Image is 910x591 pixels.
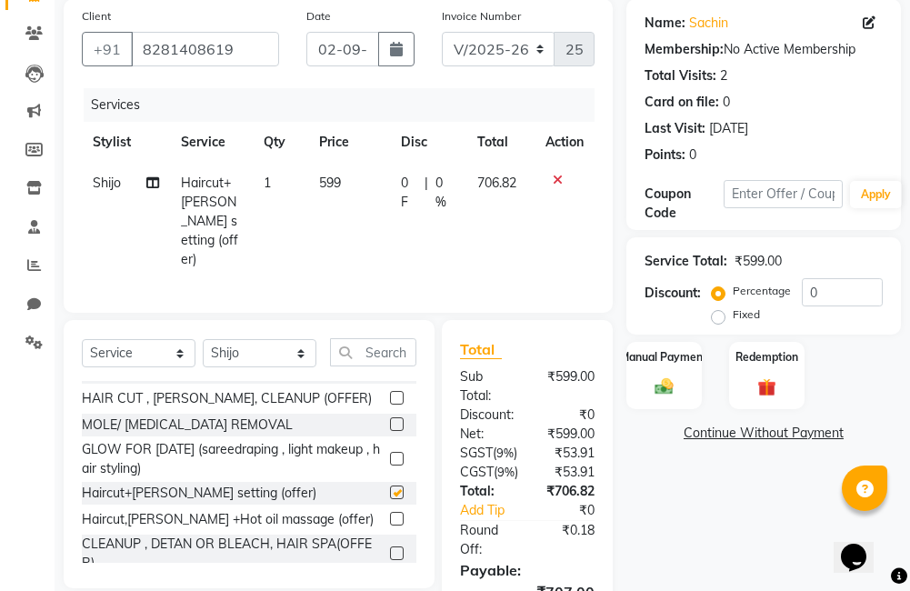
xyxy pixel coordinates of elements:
[82,535,383,573] div: CLEANUP , DETAN OR BLEACH, HAIR SPA(OFFER)
[735,252,782,271] div: ₹599.00
[689,14,728,33] a: Sachin
[709,119,748,138] div: [DATE]
[446,482,527,501] div: Total:
[535,122,595,163] th: Action
[319,175,341,191] span: 599
[131,32,279,66] input: Search by Name/Mobile/Email/Code
[527,482,608,501] div: ₹706.82
[645,145,685,165] div: Points:
[724,180,843,208] input: Enter Offer / Coupon Code
[264,175,271,191] span: 1
[720,66,727,85] div: 2
[645,40,724,59] div: Membership:
[620,349,707,366] label: Manual Payment
[527,521,608,559] div: ₹0.18
[531,444,608,463] div: ₹53.91
[527,406,608,425] div: ₹0
[446,501,541,520] a: Add Tip
[527,367,608,406] div: ₹599.00
[84,88,608,122] div: Services
[689,145,696,165] div: 0
[170,122,253,163] th: Service
[446,367,527,406] div: Sub Total:
[390,122,466,163] th: Disc
[460,340,502,359] span: Total
[442,8,521,25] label: Invoice Number
[477,175,516,191] span: 706.82
[446,406,527,425] div: Discount:
[82,510,374,529] div: Haircut,[PERSON_NAME] +Hot oil massage (offer)
[496,446,514,460] span: 9%
[401,174,417,212] span: 0 F
[645,66,716,85] div: Total Visits:
[460,445,493,461] span: SGST
[541,501,608,520] div: ₹0
[93,175,121,191] span: Shijo
[527,425,608,444] div: ₹599.00
[253,122,307,163] th: Qty
[645,40,883,59] div: No Active Membership
[82,32,133,66] button: +91
[630,424,897,443] a: Continue Without Payment
[82,122,170,163] th: Stylist
[733,283,791,299] label: Percentage
[645,252,727,271] div: Service Total:
[82,389,372,408] div: HAIR CUT , [PERSON_NAME], CLEANUP (OFFER)
[466,122,535,163] th: Total
[306,8,331,25] label: Date
[308,122,390,163] th: Price
[181,175,238,267] span: Haircut+[PERSON_NAME] setting (offer)
[649,376,678,397] img: _cash.svg
[330,338,416,366] input: Search or Scan
[532,463,608,482] div: ₹53.91
[645,93,719,112] div: Card on file:
[435,174,455,212] span: 0 %
[425,174,428,212] span: |
[446,559,608,581] div: Payable:
[446,425,527,444] div: Net:
[834,518,892,573] iframe: chat widget
[645,284,701,303] div: Discount:
[497,465,515,479] span: 9%
[645,119,705,138] div: Last Visit:
[82,440,383,478] div: GLOW FOR [DATE] (sareedraping , light makeup , hair styling)
[645,185,724,223] div: Coupon Code
[752,376,781,399] img: _gift.svg
[645,14,685,33] div: Name:
[850,181,902,208] button: Apply
[446,444,531,463] div: ( )
[446,521,527,559] div: Round Off:
[735,349,798,366] label: Redemption
[446,463,532,482] div: ( )
[460,464,494,480] span: CGST
[82,484,316,503] div: Haircut+[PERSON_NAME] setting (offer)
[82,8,111,25] label: Client
[723,93,730,112] div: 0
[82,416,293,435] div: MOLE/ [MEDICAL_DATA] REMOVAL
[733,306,760,323] label: Fixed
